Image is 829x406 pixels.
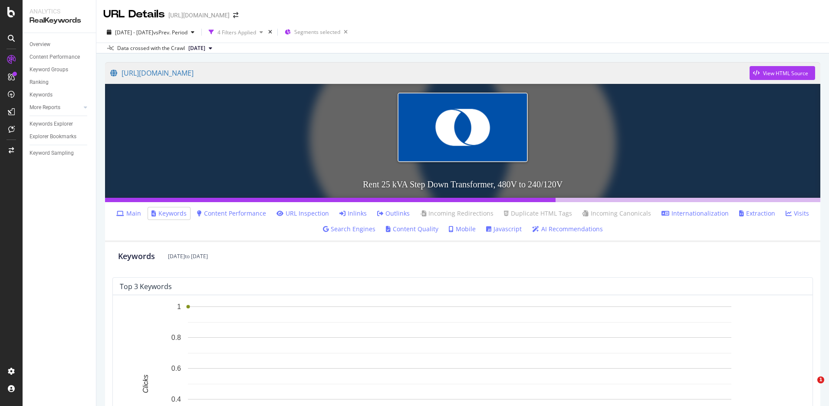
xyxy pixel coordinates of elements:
[763,70,808,77] div: View HTML Source
[30,120,73,129] div: Keywords Explorer
[110,62,750,84] a: [URL][DOMAIN_NAME]
[281,25,351,39] button: Segments selected
[266,28,274,37] div: times
[103,25,198,39] button: [DATE] - [DATE]vsPrev. Period
[323,225,375,233] a: Search Engines
[30,78,49,87] div: Ranking
[171,334,181,341] text: 0.8
[30,53,90,62] a: Content Performance
[504,209,572,218] a: Duplicate HTML Tags
[30,103,81,112] a: More Reports
[449,225,476,233] a: Mobile
[30,78,90,87] a: Ranking
[171,396,181,403] text: 0.4
[30,40,50,49] div: Overview
[171,365,181,372] text: 0.6
[30,90,90,100] a: Keywords
[115,29,153,36] span: [DATE] - [DATE]
[168,253,208,260] div: [DATE] to [DATE]
[233,12,238,18] div: arrow-right-arrow-left
[30,40,90,49] a: Overview
[398,93,528,162] img: Rent 25 kVA Step Down Transformer, 480V to 240/120V
[103,7,165,22] div: URL Details
[30,103,60,112] div: More Reports
[817,376,824,383] span: 1
[30,120,90,129] a: Keywords Explorer
[377,209,410,218] a: Outlinks
[30,53,80,62] div: Content Performance
[799,376,820,397] iframe: Intercom live chat
[30,7,89,16] div: Analytics
[168,11,230,20] div: [URL][DOMAIN_NAME]
[30,65,68,74] div: Keyword Groups
[750,66,815,80] button: View HTML Source
[30,16,89,26] div: RealKeywords
[205,25,266,39] button: 4 Filters Applied
[532,225,603,233] a: AI Recommendations
[386,225,438,233] a: Content Quality
[185,43,216,53] button: [DATE]
[30,149,90,158] a: Keyword Sampling
[420,209,493,218] a: Incoming Redirections
[276,209,329,218] a: URL Inspection
[30,132,76,141] div: Explorer Bookmarks
[294,28,340,36] span: Segments selected
[105,171,820,198] h3: Rent 25 kVA Step Down Transformer, 480V to 240/120V
[118,251,155,262] div: Keywords
[30,132,90,141] a: Explorer Bookmarks
[177,303,181,310] text: 1
[197,209,266,218] a: Content Performance
[151,209,187,218] a: Keywords
[117,44,185,52] div: Data crossed with the Crawl
[339,209,367,218] a: Inlinks
[217,29,256,36] div: 4 Filters Applied
[120,282,172,291] div: top 3 keywords
[486,225,522,233] a: Javascript
[30,149,74,158] div: Keyword Sampling
[582,209,651,218] a: Incoming Canonicals
[116,209,141,218] a: Main
[739,209,775,218] a: Extraction
[142,375,149,393] text: Clicks
[188,44,205,52] span: 2025 Aug. 23rd
[661,209,729,218] a: Internationalization
[30,90,53,100] div: Keywords
[30,65,90,74] a: Keyword Groups
[786,209,809,218] a: Visits
[153,29,188,36] span: vs Prev. Period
